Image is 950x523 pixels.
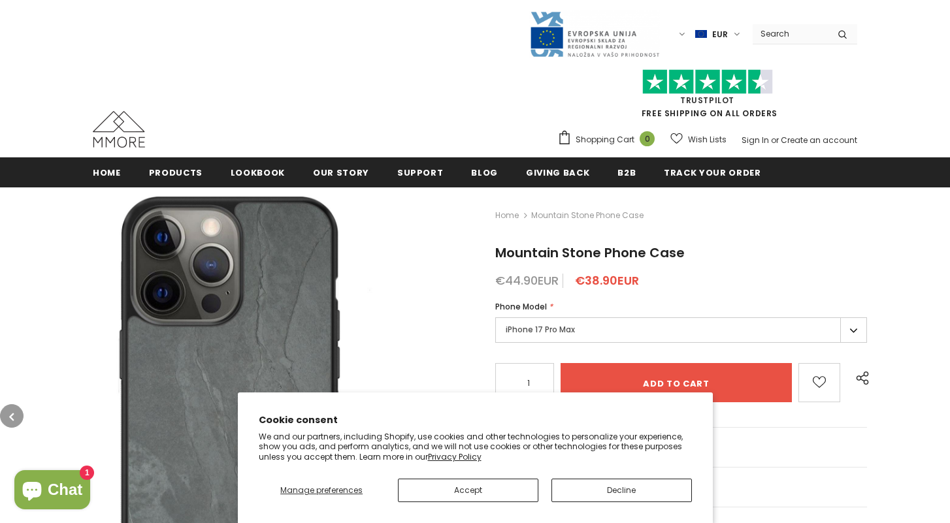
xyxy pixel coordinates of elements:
[742,135,769,146] a: Sign In
[231,157,285,187] a: Lookbook
[149,157,203,187] a: Products
[231,166,285,179] span: Lookbook
[495,301,547,312] span: Phone Model
[712,28,728,41] span: EUR
[617,157,636,187] a: B2B
[313,166,369,179] span: Our Story
[428,451,482,462] a: Privacy Policy
[495,208,519,223] a: Home
[529,28,660,39] a: Javni Razpis
[471,166,498,179] span: Blog
[781,135,857,146] a: Create an account
[771,135,779,146] span: or
[551,479,692,502] button: Decline
[93,111,145,148] img: MMORE Cases
[753,24,828,43] input: Search Site
[313,157,369,187] a: Our Story
[688,133,727,146] span: Wish Lists
[471,157,498,187] a: Blog
[259,432,692,462] p: We and our partners, including Shopify, use cookies and other technologies to personalize your ex...
[397,157,444,187] a: support
[557,130,661,150] a: Shopping Cart 0
[531,208,644,223] span: Mountain Stone Phone Case
[640,131,655,146] span: 0
[259,413,692,427] h2: Cookie consent
[93,166,121,179] span: Home
[680,95,734,106] a: Trustpilot
[526,166,589,179] span: Giving back
[670,128,727,151] a: Wish Lists
[617,166,636,179] span: B2B
[397,166,444,179] span: support
[495,272,559,289] span: €44.90EUR
[529,10,660,58] img: Javni Razpis
[642,69,773,95] img: Trust Pilot Stars
[259,479,385,502] button: Manage preferences
[561,363,792,402] input: Add to cart
[10,470,94,513] inbox-online-store-chat: Shopify online store chat
[398,479,538,502] button: Accept
[280,484,363,496] span: Manage preferences
[149,166,203,179] span: Products
[495,317,867,343] label: iPhone 17 Pro Max
[664,157,761,187] a: Track your order
[575,272,639,289] span: €38.90EUR
[576,133,634,146] span: Shopping Cart
[526,157,589,187] a: Giving back
[495,244,685,262] span: Mountain Stone Phone Case
[557,75,857,119] span: FREE SHIPPING ON ALL ORDERS
[93,157,121,187] a: Home
[664,166,761,179] span: Track your order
